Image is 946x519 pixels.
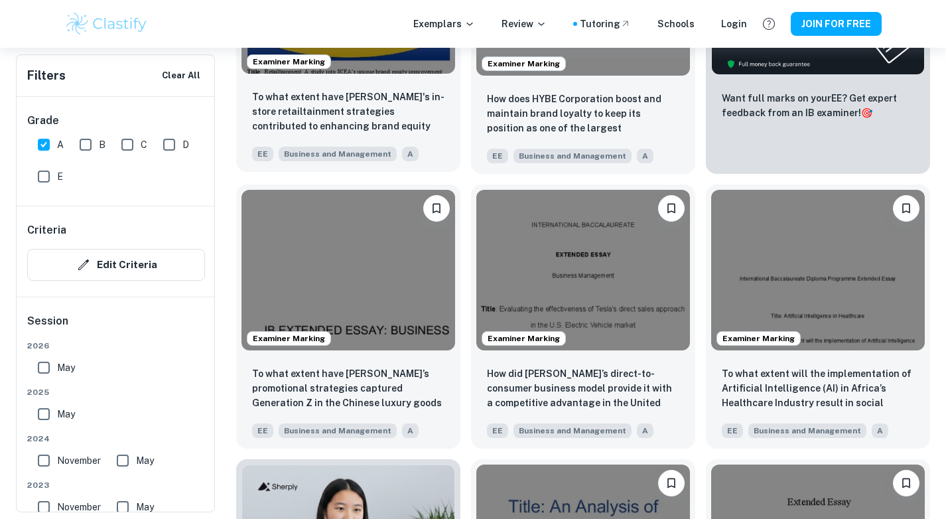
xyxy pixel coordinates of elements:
span: Business and Management [513,423,632,438]
span: November [57,500,101,514]
span: Examiner Marking [482,333,565,344]
a: Examiner MarkingPlease log in to bookmark exemplarsTo what extent will the implementation of Arti... [706,185,930,448]
span: A [872,423,888,438]
p: To what extent have Gucci’s promotional strategies captured Generation Z in the Chinese luxury go... [252,366,444,411]
span: EE [487,149,508,163]
span: November [57,453,101,468]
img: Clastify logo [64,11,149,37]
button: Clear All [159,66,204,86]
span: May [57,407,75,421]
button: Please log in to bookmark exemplars [423,195,450,222]
button: Please log in to bookmark exemplars [658,470,685,496]
span: Examiner Marking [247,333,330,344]
span: C [141,137,147,152]
span: 2024 [27,433,205,445]
span: Examiner Marking [717,333,800,344]
span: May [136,453,154,468]
a: Tutoring [580,17,631,31]
span: E [57,169,63,184]
button: Edit Criteria [27,249,205,281]
a: Examiner MarkingPlease log in to bookmark exemplarsHow did Tesla’s direct-to-consumer business mo... [471,185,695,448]
h6: Filters [27,66,66,85]
span: Examiner Marking [247,56,330,68]
a: Login [721,17,747,31]
h6: Session [27,313,205,340]
span: 2023 [27,479,205,491]
p: Review [502,17,547,31]
span: A [402,147,419,161]
img: Business and Management EE example thumbnail: How did Tesla’s direct-to-consumer busin [476,190,690,350]
h6: Criteria [27,222,66,238]
span: Examiner Marking [482,58,565,70]
span: A [637,423,653,438]
p: Exemplars [413,17,475,31]
span: 2026 [27,340,205,352]
p: To what extent will the implementation of Artificial Intelligence (AI) in Africa’s Healthcare Ind... [722,366,914,411]
h6: Grade [27,113,205,129]
span: May [136,500,154,514]
p: Want full marks on your EE ? Get expert feedback from an IB examiner! [722,91,914,120]
span: EE [487,423,508,438]
span: D [182,137,189,152]
span: A [57,137,64,152]
span: Business and Management [748,423,866,438]
span: May [57,360,75,375]
span: Business and Management [279,423,397,438]
button: Help and Feedback [758,13,780,35]
span: 2025 [27,386,205,398]
img: Business and Management EE example thumbnail: To what extent will the implementation o [711,190,925,350]
button: Please log in to bookmark exemplars [893,470,919,496]
span: EE [722,423,743,438]
button: JOIN FOR FREE [791,12,882,36]
img: Business and Management EE example thumbnail: To what extent have Gucci’s promotional [241,190,455,350]
a: Schools [657,17,695,31]
span: EE [252,423,273,438]
span: B [99,137,105,152]
button: Please log in to bookmark exemplars [893,195,919,222]
span: 🎯 [861,108,872,118]
span: Business and Management [513,149,632,163]
button: Please log in to bookmark exemplars [658,195,685,222]
span: EE [252,147,273,161]
span: Business and Management [279,147,397,161]
p: To what extent have IKEA's in-store retailtainment strategies contributed to enhancing brand equi... [252,90,444,135]
a: Examiner MarkingPlease log in to bookmark exemplarsTo what extent have Gucci’s promotional strate... [236,185,460,448]
span: A [402,423,419,438]
span: A [637,149,653,163]
p: How does HYBE Corporation boost and maintain brand loyalty to keep its position as one of the lar... [487,92,679,137]
p: How did Tesla’s direct-to-consumer business model provide it with a competitive advantage in the ... [487,366,679,411]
